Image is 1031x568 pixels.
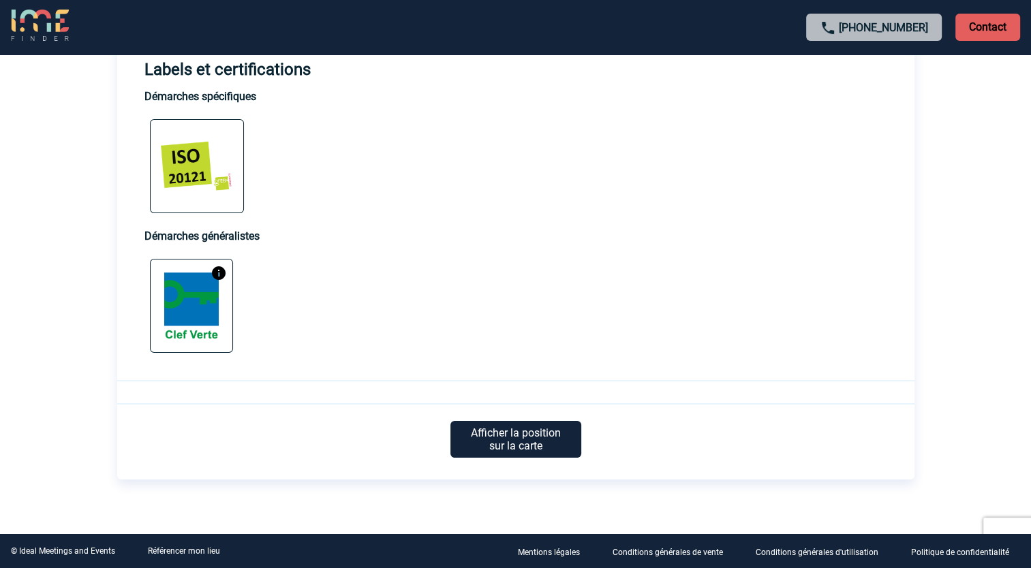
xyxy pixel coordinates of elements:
[144,90,887,103] h4: Démarches spécifiques
[144,230,887,242] h4: Démarches généralistes
[11,546,115,556] div: © Ideal Meetings and Events
[955,14,1020,41] p: Contact
[900,545,1031,558] a: Politique de confidentialité
[911,548,1009,557] p: Politique de confidentialité
[745,545,900,558] a: Conditions générales d'utilisation
[150,259,233,353] div: La clef Verte
[756,548,878,557] p: Conditions générales d'utilisation
[450,421,581,458] p: Afficher la position sur la carte
[156,135,238,197] img: 65.png
[507,545,602,558] a: Mentions légales
[144,60,887,79] h3: Labels et certifications
[518,548,580,557] p: Mentions légales
[156,265,227,347] img: 23.png
[613,548,723,557] p: Conditions générales de vente
[839,21,928,34] a: [PHONE_NUMBER]
[820,20,836,36] img: call-24-px.png
[148,546,220,556] a: Référencer mon lieu
[211,265,227,281] img: Ce label international a pour mission d’accompagner et de valoriser les établissements touristiqu...
[150,119,244,213] div: ISO 20121
[602,545,745,558] a: Conditions générales de vente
